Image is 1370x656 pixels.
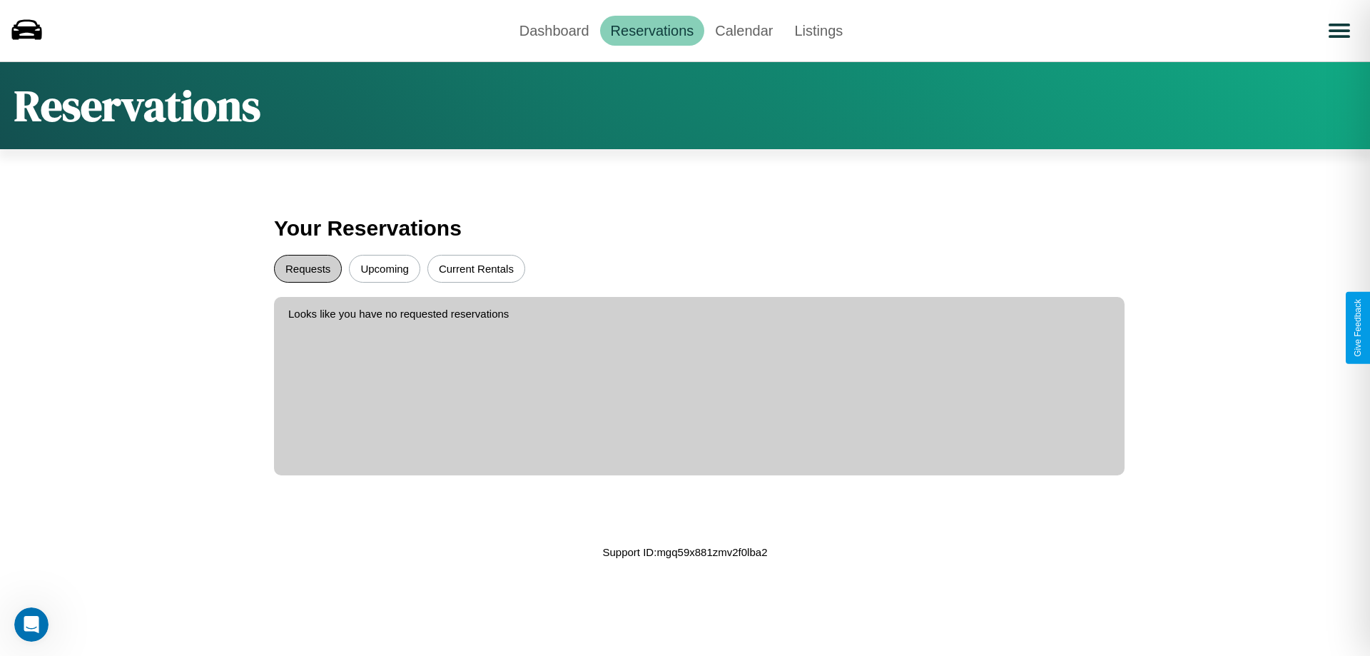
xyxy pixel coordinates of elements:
[603,543,768,562] p: Support ID: mgq59x881zmv2f0lba2
[427,255,525,283] button: Current Rentals
[1319,11,1359,51] button: Open menu
[274,209,1096,248] h3: Your Reservations
[14,607,49,642] iframe: Intercom live chat
[288,304,1110,323] p: Looks like you have no requested reservations
[509,16,600,46] a: Dashboard
[349,255,420,283] button: Upcoming
[704,16,783,46] a: Calendar
[600,16,705,46] a: Reservations
[783,16,853,46] a: Listings
[1353,299,1363,357] div: Give Feedback
[274,255,342,283] button: Requests
[14,76,260,135] h1: Reservations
